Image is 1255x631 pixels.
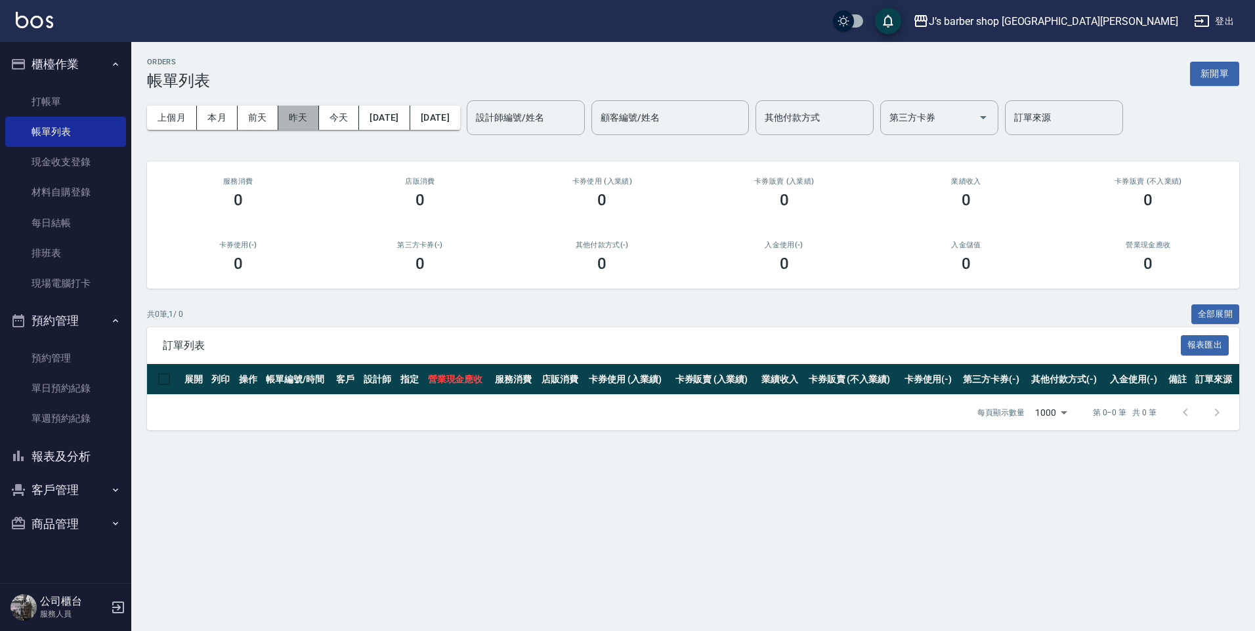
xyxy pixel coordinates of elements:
[1181,338,1229,351] a: 報表匯出
[5,208,126,238] a: 每日結帳
[962,191,971,209] h3: 0
[1073,177,1223,186] h2: 卡券販賣 (不入業績)
[597,254,606,273] h3: 0
[908,8,1183,35] button: J’s barber shop [GEOGRAPHIC_DATA][PERSON_NAME]
[319,106,360,130] button: 今天
[805,364,902,395] th: 卡券販賣 (不入業績)
[891,177,1041,186] h2: 業績收入
[1192,364,1239,395] th: 訂單來源
[16,12,53,28] img: Logo
[333,364,360,395] th: 客戶
[1073,241,1223,249] h2: 營業現金應收
[5,47,126,81] button: 櫃檯作業
[147,71,210,90] h3: 帳單列表
[208,364,235,395] th: 列印
[1093,407,1157,418] p: 第 0–0 筆 共 0 筆
[5,147,126,177] a: 現金收支登錄
[5,473,126,507] button: 客戶管理
[5,117,126,147] a: 帳單列表
[5,304,126,338] button: 預約管理
[1107,364,1165,395] th: 入金使用(-)
[709,177,859,186] h2: 卡券販賣 (入業績)
[397,364,424,395] th: 指定
[901,364,960,395] th: 卡券使用(-)
[163,241,313,249] h2: 卡券使用(-)
[758,364,805,395] th: 業績收入
[962,254,971,273] h3: 0
[147,308,183,320] p: 共 0 筆, 1 / 0
[263,364,333,395] th: 帳單編號/時間
[415,254,425,273] h3: 0
[5,507,126,541] button: 商品管理
[345,177,495,186] h2: 店販消費
[345,241,495,249] h2: 第三方卡券(-)
[527,177,677,186] h2: 卡券使用 (入業績)
[492,364,539,395] th: 服務消費
[1189,9,1239,33] button: 登出
[425,364,492,395] th: 營業現金應收
[278,106,319,130] button: 昨天
[1143,191,1153,209] h3: 0
[527,241,677,249] h2: 其他付款方式(-)
[1030,395,1072,430] div: 1000
[181,364,208,395] th: 展開
[1028,364,1106,395] th: 其他付款方式(-)
[5,238,126,268] a: 排班表
[780,191,789,209] h3: 0
[359,106,410,130] button: [DATE]
[1181,335,1229,356] button: 報表匯出
[236,364,263,395] th: 操作
[1190,62,1239,86] button: 新開單
[5,439,126,474] button: 報表及分析
[960,364,1028,395] th: 第三方卡券(-)
[1143,254,1153,273] h3: 0
[875,8,901,34] button: save
[11,594,37,621] img: Person
[234,191,243,209] h3: 0
[5,87,126,117] a: 打帳單
[891,241,1041,249] h2: 入金儲值
[40,595,107,608] h5: 公司櫃台
[672,364,758,395] th: 卡券販賣 (入業績)
[1165,364,1192,395] th: 備註
[5,268,126,298] a: 現場電腦打卡
[1190,67,1239,79] a: 新開單
[538,364,585,395] th: 店販消費
[147,58,210,66] h2: ORDERS
[5,343,126,373] a: 預約管理
[597,191,606,209] h3: 0
[360,364,398,395] th: 設計師
[238,106,278,130] button: 前天
[147,106,197,130] button: 上個月
[5,177,126,207] a: 材料自購登錄
[163,339,1181,352] span: 訂單列表
[973,107,994,128] button: Open
[197,106,238,130] button: 本月
[585,364,671,395] th: 卡券使用 (入業績)
[709,241,859,249] h2: 入金使用(-)
[5,373,126,403] a: 單日預約紀錄
[929,13,1178,30] div: J’s barber shop [GEOGRAPHIC_DATA][PERSON_NAME]
[1191,304,1240,325] button: 全部展開
[977,407,1025,418] p: 每頁顯示數量
[410,106,460,130] button: [DATE]
[415,191,425,209] h3: 0
[163,177,313,186] h3: 服務消費
[5,403,126,434] a: 單週預約紀錄
[40,608,107,620] p: 服務人員
[780,254,789,273] h3: 0
[234,254,243,273] h3: 0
